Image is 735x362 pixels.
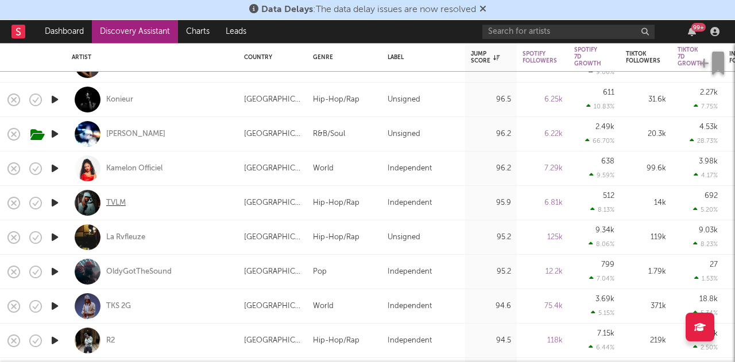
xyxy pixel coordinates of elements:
[106,232,145,243] a: La Rvfleuze
[261,5,476,14] span: : The data delay issues are now resolved
[626,299,666,313] div: 371k
[72,54,227,61] div: Artist
[388,231,420,244] div: Unsigned
[313,334,359,348] div: Hip-Hop/Rap
[523,127,563,141] div: 6.22k
[523,50,557,64] div: Spotify Followers
[710,261,718,268] div: 27
[691,23,706,32] div: 99 +
[699,227,718,234] div: 9.03k
[388,127,420,141] div: Unsigned
[694,103,718,110] div: 7.75 %
[471,334,511,348] div: 94.5
[603,89,614,96] div: 611
[471,93,511,107] div: 96.5
[523,334,563,348] div: 118k
[595,123,614,131] div: 2.49k
[313,196,359,210] div: Hip-Hop/Rap
[313,127,345,141] div: R&B/Soul
[523,265,563,279] div: 12.2k
[388,334,432,348] div: Independent
[601,261,614,268] div: 799
[700,89,718,96] div: 2.27k
[106,336,115,346] a: R2
[479,5,486,14] span: Dismiss
[313,162,334,176] div: World
[244,127,301,141] div: [GEOGRAPHIC_DATA]
[523,299,563,313] div: 75.4k
[313,93,359,107] div: Hip-Hop/Rap
[471,231,511,244] div: 95.2
[589,344,614,351] div: 6.44 %
[106,301,131,312] a: TKS 2G
[693,206,718,213] div: 5.20 %
[388,54,454,61] div: Label
[244,265,301,279] div: [GEOGRAPHIC_DATA]
[313,54,370,61] div: Genre
[699,123,718,131] div: 4.53k
[595,227,614,234] div: 9.34k
[106,129,165,139] a: [PERSON_NAME]
[244,299,301,313] div: [GEOGRAPHIC_DATA]
[626,50,660,64] div: Tiktok Followers
[388,299,432,313] div: Independent
[626,265,666,279] div: 1.79k
[244,54,296,61] div: Country
[218,20,254,43] a: Leads
[574,46,601,67] div: Spotify 7D Growth
[590,206,614,213] div: 8.13 %
[626,334,666,348] div: 219k
[244,334,301,348] div: [GEOGRAPHIC_DATA]
[471,299,511,313] div: 94.6
[626,231,666,244] div: 119k
[523,231,563,244] div: 125k
[471,265,511,279] div: 95.2
[688,27,696,36] button: 99+
[603,192,614,200] div: 512
[244,162,301,176] div: [GEOGRAPHIC_DATA]
[626,196,666,210] div: 14k
[471,196,511,210] div: 95.9
[471,127,511,141] div: 96.2
[693,240,718,248] div: 8.23 %
[523,162,563,176] div: 7.29k
[178,20,218,43] a: Charts
[388,196,432,210] div: Independent
[597,330,614,337] div: 7.15k
[589,172,614,179] div: 9.59 %
[482,25,655,39] input: Search for artists
[244,231,301,244] div: [GEOGRAPHIC_DATA]
[388,162,432,176] div: Independent
[591,309,614,317] div: 5.15 %
[523,93,563,107] div: 6.25k
[313,265,327,279] div: Pop
[705,192,718,200] div: 692
[106,198,126,208] a: TVLM
[106,164,163,174] a: Kamelon Officiel
[589,68,614,76] div: 9.06 %
[699,295,718,303] div: 18.8k
[626,93,666,107] div: 31.6k
[313,231,359,244] div: Hip-Hop/Rap
[106,267,172,277] a: OldyGotTheSound
[471,162,511,176] div: 96.2
[388,93,420,107] div: Unsigned
[699,158,718,165] div: 3.98k
[313,299,334,313] div: World
[694,275,718,282] div: 1.53 %
[523,196,563,210] div: 6.81k
[678,46,705,67] div: Tiktok 7D Growth
[601,158,614,165] div: 638
[106,95,133,105] a: Konieur
[261,5,313,14] span: Data Delays
[595,295,614,303] div: 3.69k
[693,344,718,351] div: 2.50 %
[92,20,178,43] a: Discovery Assistant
